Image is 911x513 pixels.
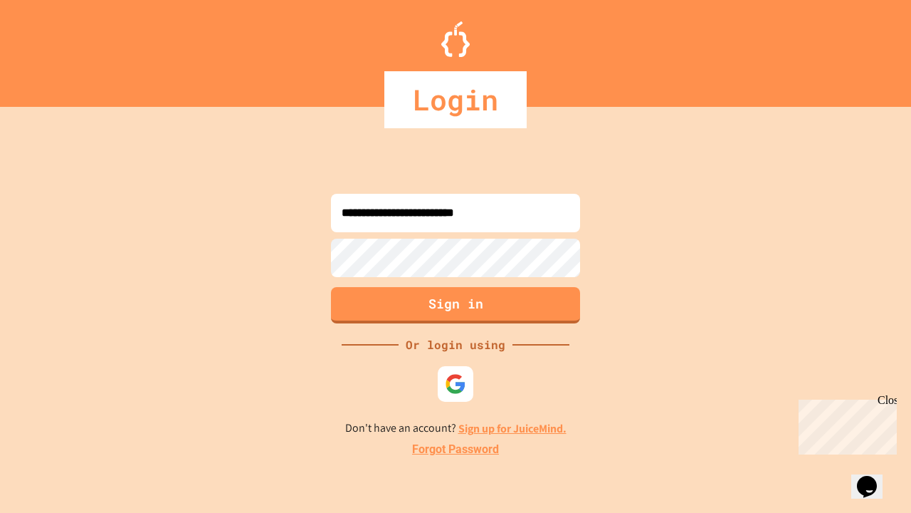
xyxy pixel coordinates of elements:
button: Sign in [331,287,580,323]
div: Or login using [399,336,512,353]
iframe: chat widget [793,394,897,455]
p: Don't have an account? [345,420,567,437]
a: Forgot Password [412,441,499,458]
div: Chat with us now!Close [6,6,98,90]
iframe: chat widget [851,456,897,499]
a: Sign up for JuiceMind. [458,421,567,436]
div: Login [384,71,527,128]
img: Logo.svg [441,21,470,57]
img: google-icon.svg [445,373,466,395]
